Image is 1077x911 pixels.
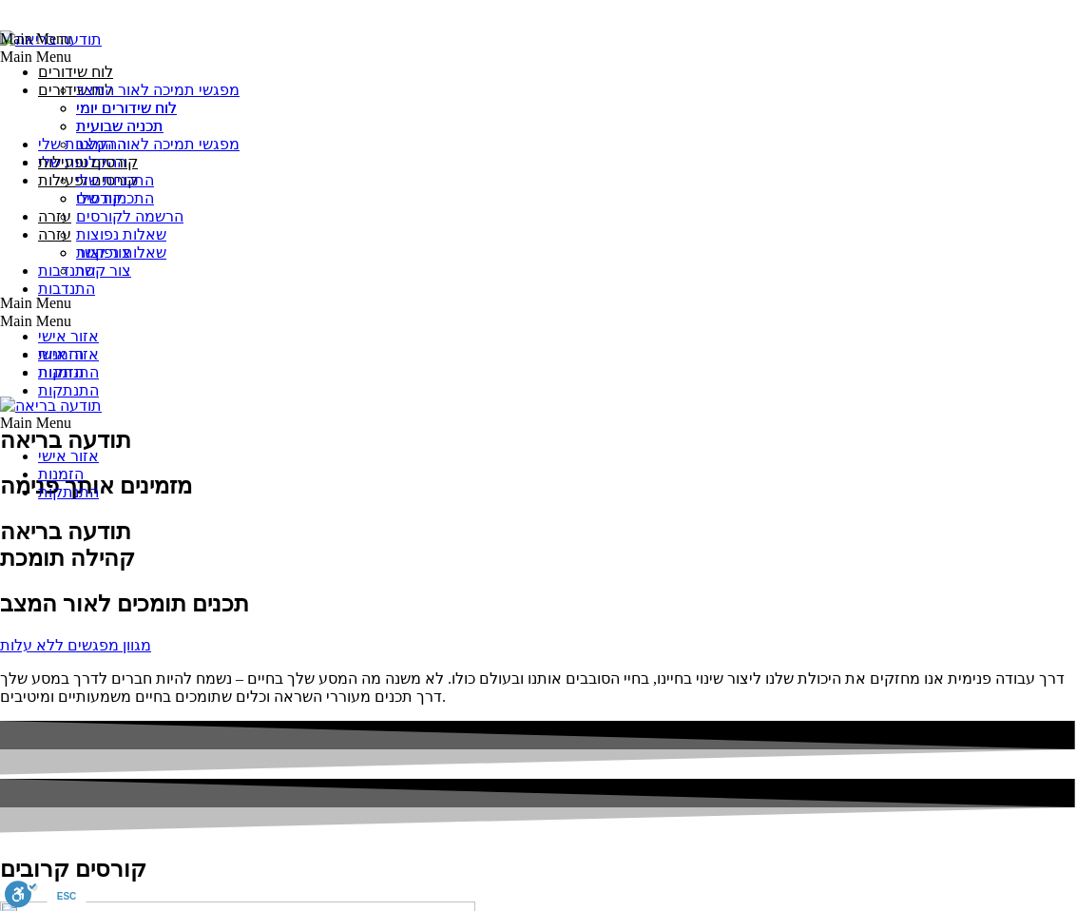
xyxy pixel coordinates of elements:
a: שאלות נפוצות [76,226,166,242]
a: קורסים ופעילות [38,154,138,170]
a: תכניה שבועית [76,118,163,134]
a: התנתקות [38,484,99,500]
a: לוח שידורים [38,64,113,80]
a: צור קשר [76,244,131,261]
a: קורסים [76,190,123,206]
a: אזור אישי [38,448,99,464]
a: הזמנות [38,466,84,482]
a: התנדבות [38,262,95,279]
a: מפגשי תמיכה לאור המצב [76,82,240,98]
a: עזרה [38,208,71,224]
a: התכניות שלי [76,172,154,188]
a: ההקלטות שלי [38,136,126,152]
a: התנתקות [38,364,99,380]
a: אזור אישי [38,328,99,344]
a: הזמנות [38,346,84,362]
a: לוח שידורים יומי [76,100,177,116]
